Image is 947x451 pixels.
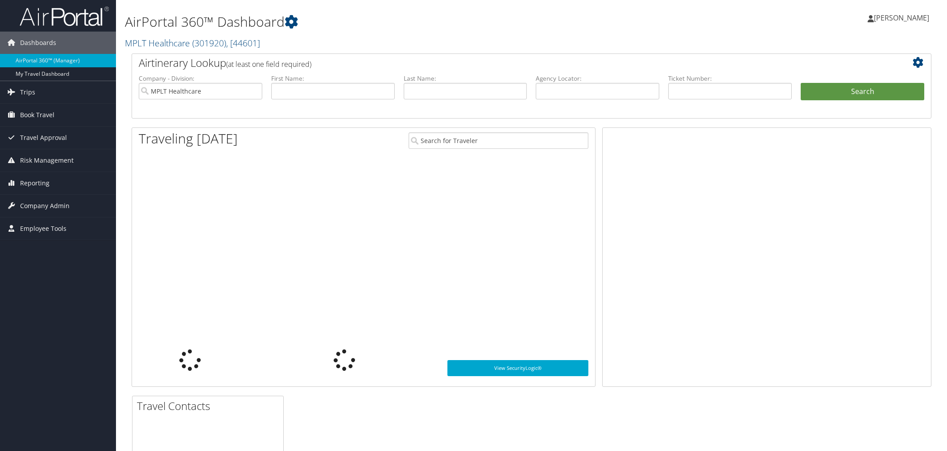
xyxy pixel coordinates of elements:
span: Company Admin [20,195,70,217]
label: Agency Locator: [536,74,659,83]
span: (at least one field required) [226,59,311,69]
span: Trips [20,81,35,103]
label: First Name: [271,74,395,83]
label: Ticket Number: [668,74,792,83]
span: Book Travel [20,104,54,126]
h2: Travel Contacts [137,398,283,414]
span: Risk Management [20,149,74,172]
input: Search for Traveler [409,132,588,149]
span: Travel Approval [20,127,67,149]
label: Last Name: [404,74,527,83]
span: Dashboards [20,32,56,54]
h1: AirPortal 360™ Dashboard [125,12,667,31]
span: Employee Tools [20,217,66,240]
a: [PERSON_NAME] [868,4,938,31]
a: View SecurityLogic® [447,360,588,376]
h2: Airtinerary Lookup [139,55,858,70]
button: Search [801,83,924,101]
h1: Traveling [DATE] [139,129,238,148]
a: MPLT Healthcare [125,37,260,49]
img: airportal-logo.png [20,6,109,27]
span: Reporting [20,172,50,194]
span: , [ 44601 ] [226,37,260,49]
span: ( 301920 ) [192,37,226,49]
label: Company - Division: [139,74,262,83]
span: [PERSON_NAME] [874,13,929,23]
